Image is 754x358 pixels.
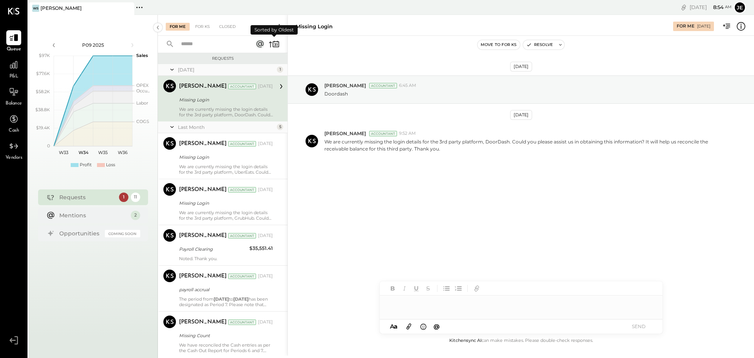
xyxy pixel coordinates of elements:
[258,273,273,279] div: [DATE]
[0,112,27,134] a: Cash
[179,186,227,194] div: [PERSON_NAME]
[179,106,273,117] div: We are currently missing the login details for the 3rd party platform, DoorDash. Could you please...
[179,232,227,240] div: [PERSON_NAME]
[388,283,398,294] button: Bold
[179,318,227,326] div: [PERSON_NAME]
[677,23,694,29] div: For Me
[179,272,227,280] div: [PERSON_NAME]
[178,124,275,130] div: Last Month
[510,62,532,72] div: [DATE]
[32,5,39,12] div: WS
[258,141,273,147] div: [DATE]
[40,5,82,11] div: [PERSON_NAME]
[179,256,273,261] div: Noted. Thank you.
[399,130,416,137] span: 9:52 AM
[47,143,50,149] text: 0
[117,150,127,155] text: W36
[228,319,256,325] div: Accountant
[0,30,27,53] a: Queue
[131,211,140,220] div: 2
[388,322,400,331] button: Aa
[179,153,271,161] div: Missing Login
[0,84,27,107] a: Balance
[136,53,148,58] text: Sales
[179,296,273,307] div: The period from to has been designated as Period 7. Please note that there will be no payroll acc...
[697,24,710,29] div: [DATE]
[324,130,366,137] span: [PERSON_NAME]
[179,332,271,340] div: Missing Count
[136,100,148,106] text: Labor
[162,56,284,61] div: Requests
[0,57,27,80] a: P&L
[179,245,247,253] div: Payroll Clearing
[399,83,416,89] span: 6:45 AM
[80,162,92,168] div: Profit
[59,193,115,201] div: Requests
[251,25,298,35] div: Sorted by Oldest
[179,342,273,353] div: We have reconciled the Cash entries as per the Cash Out Report for Periods 6 and 7. However, we n...
[296,23,333,30] div: Missing Login
[0,139,27,162] a: Vendors
[136,88,150,94] text: Occu...
[191,23,214,31] div: For KS
[510,110,532,120] div: [DATE]
[277,124,283,130] div: 5
[258,187,273,193] div: [DATE]
[36,89,50,94] text: $58.2K
[411,283,421,294] button: Underline
[9,127,19,134] span: Cash
[5,154,22,162] span: Vendors
[277,66,283,73] div: 1
[5,100,22,107] span: Balance
[623,321,655,332] button: SEND
[105,230,140,237] div: Coming Soon
[324,82,366,89] span: [PERSON_NAME]
[179,210,273,221] div: We are currently missing the login details for the 3rd party platform, GrubHub. Could you please ...
[434,323,440,330] span: @
[119,193,128,202] div: 1
[179,286,271,294] div: payroll accrual
[59,211,127,219] div: Mentions
[228,187,256,193] div: Accountant
[478,40,520,50] button: Move to for ks
[249,244,273,252] div: $35,551.41
[9,73,18,80] span: P&L
[78,150,88,155] text: W34
[258,233,273,239] div: [DATE]
[36,71,50,76] text: $77.6K
[7,46,21,53] span: Queue
[431,321,442,331] button: @
[228,274,256,279] div: Accountant
[215,23,240,31] div: Closed
[690,4,732,11] div: [DATE]
[228,84,256,89] div: Accountant
[258,319,273,325] div: [DATE]
[214,296,229,302] strong: [DATE]
[394,323,397,330] span: a
[523,40,556,50] button: Resolve
[136,83,149,88] text: OPEX
[453,283,463,294] button: Ordered List
[324,138,727,152] p: We are currently missing the login details for the 3rd party platform, DoorDash. Could you please...
[399,283,410,294] button: Italic
[36,125,50,130] text: $19.4K
[423,283,433,294] button: Strikethrough
[179,83,227,90] div: [PERSON_NAME]
[441,283,452,294] button: Unordered List
[131,193,140,202] div: 11
[166,23,190,31] div: For Me
[228,141,256,147] div: Accountant
[106,162,115,168] div: Loss
[369,131,397,136] div: Accountant
[324,90,348,97] p: Doordash
[179,164,273,175] div: We are currently missing the login details for the 3rd party platform, UberEats. Could you please...
[35,107,50,112] text: $38.8K
[59,229,101,237] div: Opportunities
[228,233,256,239] div: Accountant
[734,1,746,14] button: je
[680,3,688,11] div: copy link
[136,119,149,124] text: COGS
[369,83,397,88] div: Accountant
[472,283,482,294] button: Add URL
[258,83,273,90] div: [DATE]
